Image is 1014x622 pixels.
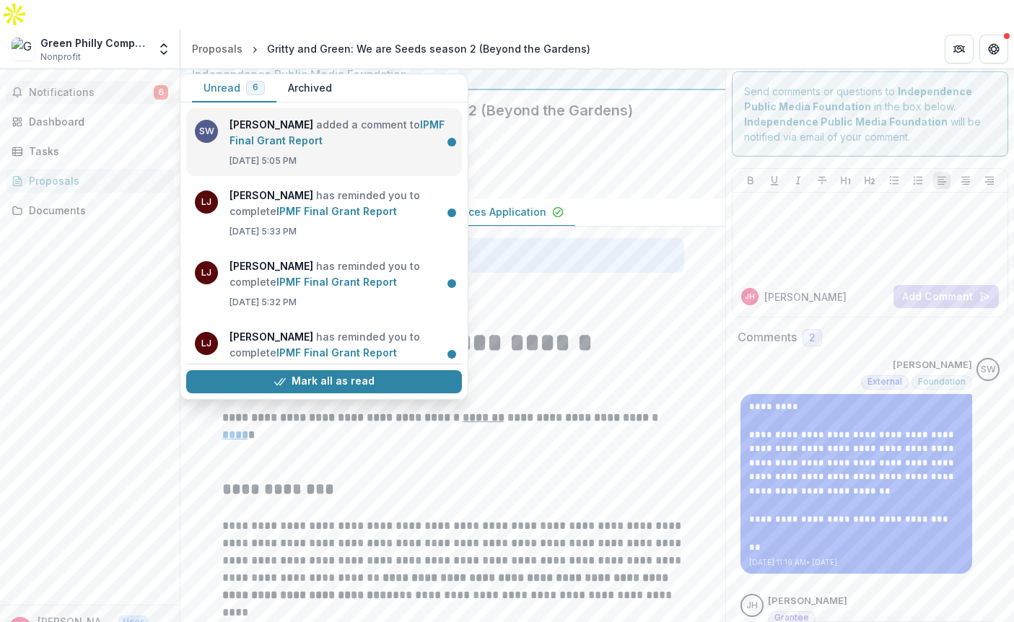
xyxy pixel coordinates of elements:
[886,172,903,189] button: Bullet List
[276,346,397,359] a: IPMF Final Grant Report
[809,332,816,344] span: 2
[186,38,596,59] nav: breadcrumb
[192,41,242,56] div: Proposals
[192,74,276,102] button: Unread
[766,172,783,189] button: Underline
[744,115,948,128] strong: Independence Public Media Foundation
[746,601,758,610] div: Julie Hancher
[6,81,174,104] button: Notifications6
[933,172,950,189] button: Align Left
[837,172,855,189] button: Heading 1
[230,188,453,219] p: has reminded you to complete
[6,139,174,163] a: Tasks
[738,330,797,344] h2: Comments
[29,173,162,188] div: Proposals
[918,377,966,387] span: Foundation
[230,117,453,149] p: added a comment to
[732,71,1008,157] div: Send comments or questions to in the box below. will be notified via email of your comment.
[768,594,847,608] p: [PERSON_NAME]
[957,172,974,189] button: Align Center
[981,365,996,374] div: Sherella Williams
[12,38,35,61] img: Green Philly Company
[276,205,397,217] a: IPMF Final Grant Report
[253,82,258,92] span: 6
[40,35,148,51] div: Green Philly Company
[893,358,972,372] p: [PERSON_NAME]
[979,35,1008,63] button: Get Help
[981,172,998,189] button: Align Right
[29,87,154,99] span: Notifications
[6,169,174,193] a: Proposals
[6,198,174,222] a: Documents
[267,41,590,56] div: Gritty and Green: We are Seeds season 2 (Beyond the Gardens)
[40,51,81,63] span: Nonprofit
[6,110,174,133] a: Dashboard
[861,172,878,189] button: Heading 2
[945,35,974,63] button: Partners
[29,144,162,159] div: Tasks
[186,370,462,393] button: Mark all as read
[742,172,759,189] button: Bold
[230,258,453,290] p: has reminded you to complete
[909,172,927,189] button: Ordered List
[29,114,162,129] div: Dashboard
[154,85,168,100] span: 6
[893,285,999,308] button: Add Comment
[186,38,248,59] a: Proposals
[764,289,847,305] p: [PERSON_NAME]
[745,293,755,300] div: Julie Hancher
[29,203,162,218] div: Documents
[749,557,963,568] p: [DATE] 11:16 AM • [DATE]
[230,118,445,146] a: IPMF Final Grant Report
[276,74,344,102] button: Archived
[276,276,397,288] a: IPMF Final Grant Report
[790,172,807,189] button: Italicize
[154,35,174,63] button: Open entity switcher
[813,172,831,189] button: Strike
[867,377,902,387] span: External
[230,329,453,361] p: has reminded you to complete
